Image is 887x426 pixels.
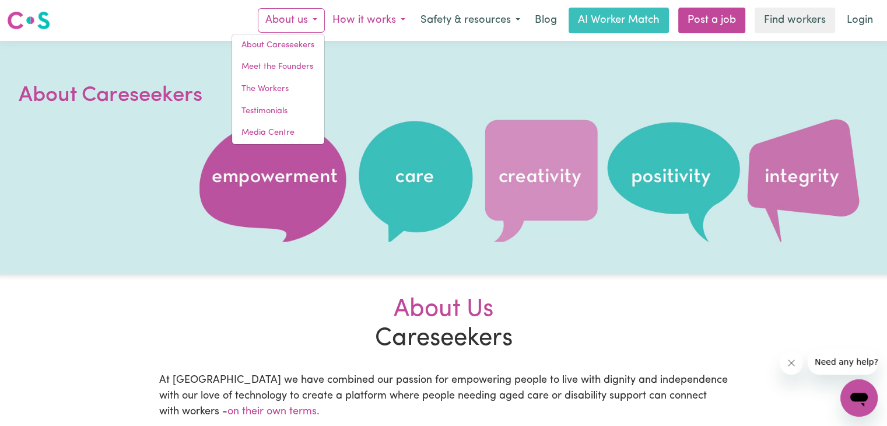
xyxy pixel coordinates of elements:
[840,379,878,417] iframe: Button to launch messaging window
[159,373,728,420] p: At [GEOGRAPHIC_DATA] we have combined our passion for empowering people to live with dignity and ...
[528,8,564,33] a: Blog
[7,7,50,34] a: Careseekers logo
[325,8,413,33] button: How it works
[808,349,878,375] iframe: Message from company
[159,295,728,324] div: About Us
[7,8,71,18] span: Need any help?
[232,100,324,123] a: Testimonials
[232,34,324,57] a: About Careseekers
[232,56,324,78] a: Meet the Founders
[780,351,803,375] iframe: Close message
[413,8,528,33] button: Safety & resources
[227,407,320,417] span: on their own terms.
[678,8,745,33] a: Post a job
[840,8,880,33] a: Login
[569,8,669,33] a: AI Worker Match
[152,295,735,354] h2: Careseekers
[232,78,324,100] a: The Workers
[232,34,325,145] div: About us
[232,122,324,144] a: Media Centre
[19,81,299,111] h1: About Careseekers
[7,10,50,31] img: Careseekers logo
[755,8,835,33] a: Find workers
[258,8,325,33] button: About us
